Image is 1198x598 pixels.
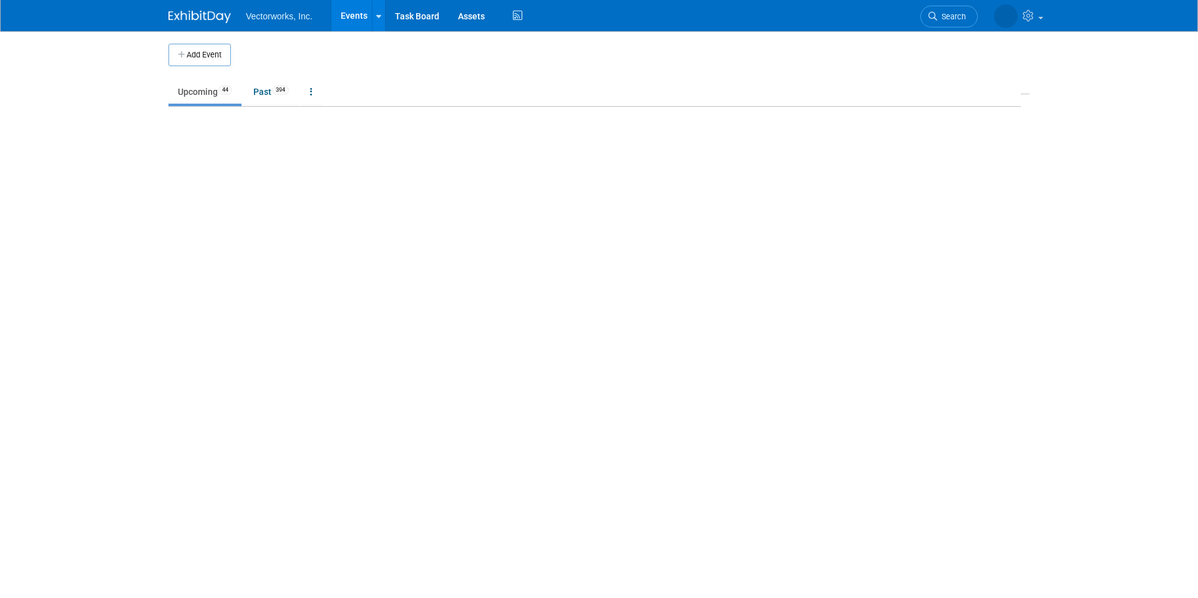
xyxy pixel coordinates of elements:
span: 394 [272,86,289,95]
a: Upcoming44 [168,80,241,104]
span: Search [937,12,966,21]
a: Search [920,6,978,27]
span: 44 [218,86,232,95]
span: Vectorworks, Inc. [246,11,313,21]
button: Add Event [168,44,231,66]
img: ExhibitDay [168,11,231,23]
img: Tania Arabian [994,4,1018,28]
a: Past394 [244,80,298,104]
